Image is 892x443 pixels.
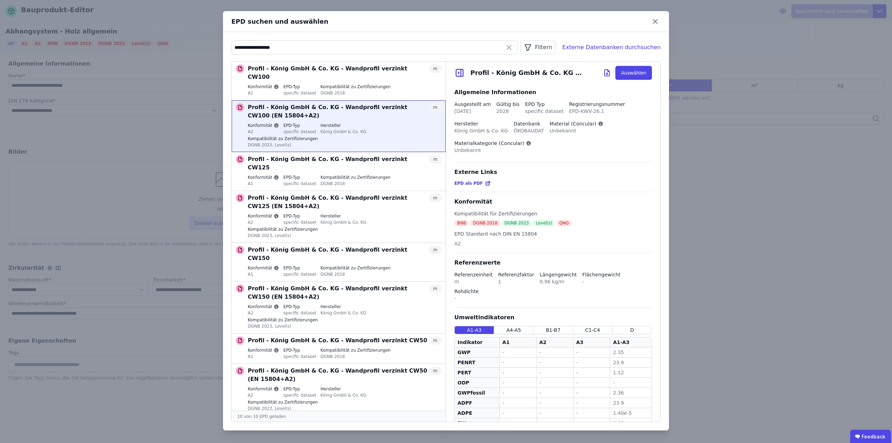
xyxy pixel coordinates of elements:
div: - [502,349,533,356]
div: DGNB 2023 [502,220,532,226]
div: - [576,349,607,356]
div: ADPE [457,410,497,417]
label: Konformität [248,386,279,392]
div: m [429,64,441,73]
div: A3 [576,339,584,346]
div: - [539,389,570,396]
div: EPD-KWV-26.1 [569,108,625,115]
label: Hersteller [321,123,367,128]
div: - [576,399,607,406]
label: Konformität [248,304,279,310]
div: - [613,379,649,386]
div: GWPfossil [457,389,497,396]
label: Konformität [248,213,279,219]
div: PENRT [457,359,497,366]
div: FW [457,420,497,427]
button: Filtern [521,40,555,54]
label: Kompatibilität zu Zertifizierungen [248,317,318,323]
div: - [576,420,607,427]
div: ODP [457,379,497,386]
div: [DATE] [454,108,491,115]
div: Rohdichte [454,288,479,295]
div: PERT [457,369,497,376]
div: Unbekannt [549,127,603,134]
div: A2 [539,339,547,346]
div: - [539,379,570,386]
div: DGNB 2023, Level(s) [248,232,318,238]
label: Kompatibilität zu Zertifizierungen [248,227,318,232]
label: EPD-Typ [283,84,316,90]
label: EPD-Typ [283,175,316,180]
div: Datenbank [514,120,544,127]
div: 1 [498,278,534,285]
div: - [576,410,607,417]
div: A1 [248,90,279,96]
label: Kompatibilität zu Zertifizierungen [248,136,318,142]
div: Externe Datenbanken durchsuchen [562,43,661,52]
label: Konformität [248,123,279,128]
div: - [539,369,570,376]
div: A2 [248,392,279,398]
div: Hersteller [454,120,508,127]
label: Kompatibilität zu Zertifizierungen [321,265,391,271]
label: EPD-Typ [283,347,316,353]
div: - [502,379,533,386]
div: - [582,278,620,285]
label: Kompatibilität zu Zertifizierungen [321,347,391,353]
div: König GmbH & Co. KG [321,219,367,225]
div: m [454,278,493,285]
div: König GmbH & Co. KG [321,392,367,398]
div: - [502,389,533,396]
p: Profil - König GmbH & Co. KG - Wandprofil verzinkt CW100 (EN 15804+A2) [248,103,429,120]
div: A2 [454,240,537,247]
div: EPD Standard nach DIN EN 15804 [454,230,537,240]
label: EPD-Typ [283,213,316,219]
div: QNG [556,220,572,226]
p: Profil - König GmbH & Co. KG - Wandprofil verzinkt CW150 [248,246,429,262]
div: DGNB 2018 [321,271,391,277]
div: specific dataset [283,392,316,398]
div: specific dataset [283,90,316,96]
p: Profil - König GmbH & Co. KG - Wandprofil verzinkt CW100 [248,64,429,81]
label: Kompatibilität zu Zertifizierungen [321,84,391,90]
div: DGNB 2018 [321,180,391,186]
button: Auswählen [615,66,652,80]
div: 2028 [497,108,520,115]
p: Profil - König GmbH & Co. KG - Wandprofil verzinkt CW125 (EN 15804+A2) [248,194,429,211]
div: - [576,389,607,396]
div: DGNB 2018 [321,90,391,96]
div: 2.35 [613,349,649,356]
div: specific dataset [283,353,316,359]
div: Profil - König GmbH & Co. KG - Wandprofil verzinkt CW100 (EN 15804+A2) [470,68,582,78]
div: Referenzwerte [454,259,652,267]
div: m [429,367,441,375]
div: specific dataset [283,271,316,277]
div: specific dataset [283,219,316,225]
div: - [502,399,533,406]
div: - [454,295,479,302]
div: 23.9 [613,359,649,366]
div: Gültig bis [497,101,520,108]
div: Kompatibilität für Zertifizierungen [454,210,573,220]
div: 1.12 [613,369,649,376]
label: Kompatibilität zu Zertifizierungen [321,175,391,180]
div: Materialkategorie (Concular) [454,140,531,147]
span: B1-B7 [546,327,561,334]
div: - [539,349,570,356]
div: - [502,410,533,417]
div: 0.02 [613,420,649,427]
div: König GmbH & Co. KG [454,127,508,134]
div: DGNB 2023, Level(s) [248,405,318,411]
label: Konformität [248,347,279,353]
span: A4-A5 [506,327,521,334]
div: A1 [248,271,279,277]
div: A1 [502,339,510,346]
label: EPD-Typ [283,304,316,310]
div: - [539,399,570,406]
div: m [429,155,441,163]
div: m [429,284,441,293]
label: EPD-Typ [283,123,316,128]
div: 10 von 10 EPD geladen [232,411,446,422]
span: D [630,327,634,334]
